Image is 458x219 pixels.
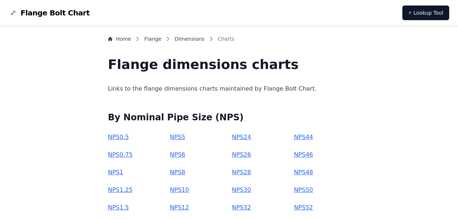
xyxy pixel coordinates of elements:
[175,35,205,43] a: Dimensions
[108,134,129,140] a: NPS0.5
[170,204,189,211] a: NPS12
[402,6,449,20] a: ⚡ Lookup Tool
[232,204,251,211] a: NPS32
[218,35,235,43] span: Charts
[294,186,313,193] a: NPS50
[170,186,189,193] a: NPS10
[108,169,123,176] a: NPS1
[108,204,129,211] a: NPS1.5
[9,8,18,17] img: Flange Bolt Chart Logo
[170,134,185,140] a: NPS5
[108,35,131,43] a: Home
[294,204,313,211] a: NPS52
[294,169,313,176] a: NPS48
[232,134,251,140] a: NPS24
[108,84,350,94] p: Links to the flange dimensions charts maintained by Flange Bolt Chart.
[144,35,161,43] a: Flange
[232,151,251,158] a: NPS26
[108,186,133,193] a: NPS1.25
[294,151,313,158] a: NPS46
[108,112,350,123] h2: By Nominal Pipe Size (NPS)
[108,151,133,158] a: NPS0.75
[108,57,350,72] h1: Flange dimensions charts
[294,134,313,140] a: NPS44
[232,186,251,193] a: NPS30
[232,169,251,176] a: NPS28
[21,8,90,18] span: Flange Bolt Chart
[170,151,185,158] a: NPS6
[170,169,185,176] a: NPS8
[9,8,90,18] a: Flange Bolt Chart LogoFlange Bolt Chart
[108,35,350,45] nav: Breadcrumb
